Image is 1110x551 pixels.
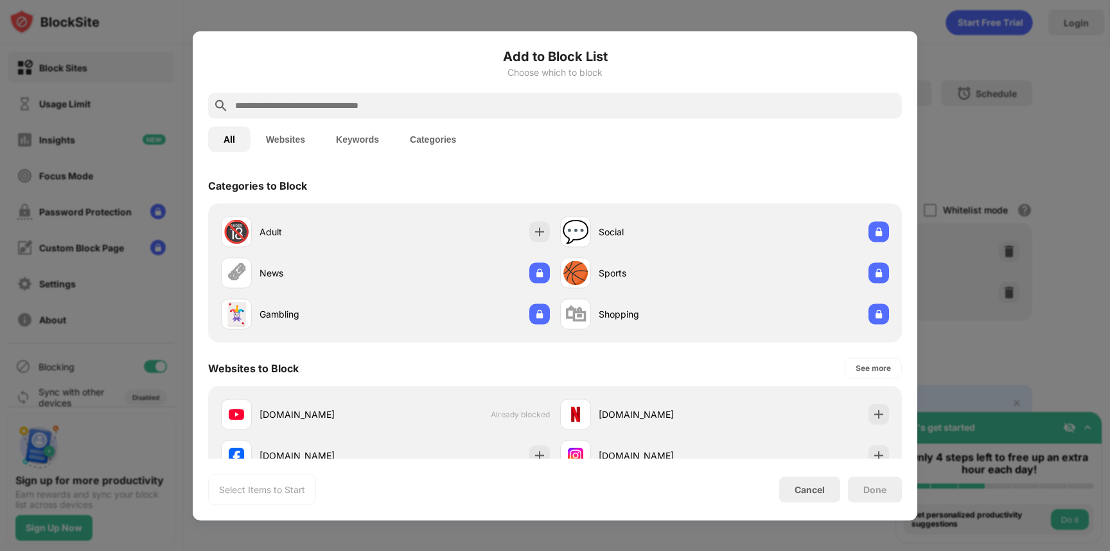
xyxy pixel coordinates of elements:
img: favicons [229,447,244,463]
span: Already blocked [491,410,550,419]
img: favicons [568,447,583,463]
h6: Add to Block List [208,46,902,66]
div: Select Items to Start [219,483,305,496]
div: Cancel [795,484,825,495]
img: favicons [229,406,244,422]
div: See more [856,361,891,374]
div: [DOMAIN_NAME] [260,449,385,462]
button: All [208,126,251,152]
div: Choose which to block [208,67,902,77]
div: Categories to Block [208,179,307,192]
div: Websites to Block [208,361,299,374]
div: Gambling [260,307,385,321]
div: Social [599,225,725,239]
button: Websites [251,126,321,152]
div: 🔞 [223,219,250,245]
img: search.svg [213,98,229,113]
div: News [260,266,385,280]
div: [DOMAIN_NAME] [260,408,385,421]
div: Done [863,484,886,494]
div: 🏀 [562,260,589,286]
div: 💬 [562,219,589,245]
div: 🗞 [225,260,247,286]
div: 🃏 [223,301,250,327]
img: favicons [568,406,583,422]
button: Categories [394,126,471,152]
div: 🛍 [565,301,586,327]
div: [DOMAIN_NAME] [599,449,725,462]
div: Sports [599,266,725,280]
div: Adult [260,225,385,239]
div: [DOMAIN_NAME] [599,408,725,421]
button: Keywords [321,126,394,152]
div: Shopping [599,307,725,321]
